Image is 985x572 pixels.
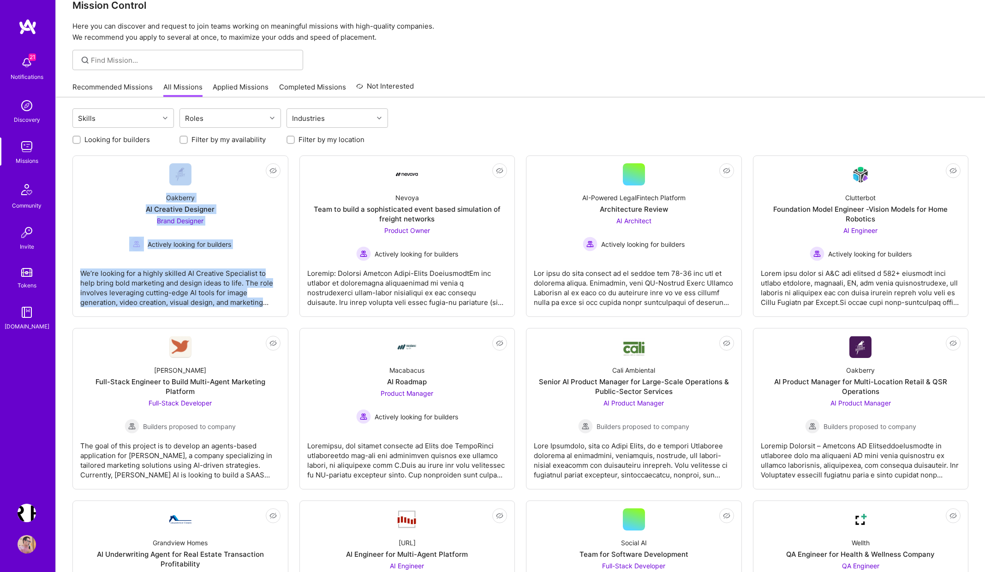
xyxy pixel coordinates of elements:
div: AI Engineer for Multi-Agent Platform [346,549,468,559]
span: Builders proposed to company [597,422,689,431]
a: Company LogoMacabacusAI RoadmapProduct Manager Actively looking for buildersActively looking for ... [307,336,507,482]
span: Actively looking for builders [828,249,912,259]
i: icon EyeClosed [496,167,503,174]
i: icon EyeClosed [723,512,730,519]
span: AI Product Manager [603,399,664,407]
img: Company Logo [169,163,191,185]
img: Community [16,179,38,201]
a: All Missions [163,82,203,97]
div: Invite [20,242,34,251]
img: tokens [21,268,32,277]
a: Company LogoNevoyaTeam to build a sophisticated event based simulation of freight networksProduct... [307,163,507,309]
div: Clutterbot [845,193,876,203]
div: Missions [16,156,38,166]
div: We’re looking for a highly skilled AI Creative Specialist to help bring bold marketing and design... [80,261,281,307]
i: icon Chevron [163,116,167,120]
i: icon EyeClosed [496,512,503,519]
img: Company Logo [396,173,418,176]
i: icon SearchGrey [80,55,90,66]
img: Actively looking for builders [129,237,144,251]
i: icon EyeClosed [949,340,957,347]
img: Company Logo [849,164,872,185]
img: Terr.ai: Building an Innovative Real Estate Platform [18,504,36,522]
span: QA Engineer [842,562,879,570]
i: icon EyeClosed [269,340,277,347]
a: Applied Missions [213,82,269,97]
div: Foundation Model Engineer -Vision Models for Home Robotics [761,204,961,224]
div: Cali Ambiental [612,365,655,375]
span: AI Engineer [390,562,424,570]
div: [DOMAIN_NAME] [5,322,49,331]
a: Company LogoOakberryAI Creative DesignerBrand Designer Actively looking for buildersActively look... [80,163,281,309]
label: Looking for builders [84,135,150,144]
span: Full-Stack Developer [602,562,665,570]
i: icon EyeClosed [949,167,957,174]
span: Brand Designer [157,217,203,225]
div: Macabacus [389,365,424,375]
div: Nevoya [395,193,419,203]
span: Product Owner [384,226,430,234]
span: Actively looking for builders [375,412,458,422]
a: Not Interested [356,81,414,97]
a: Company LogoClutterbotFoundation Model Engineer -Vision Models for Home RoboticsAI Engineer Activ... [761,163,961,309]
span: Builders proposed to company [143,422,236,431]
div: AI Creative Designer [146,204,215,214]
i: icon EyeClosed [723,167,730,174]
div: Notifications [11,72,43,82]
a: Recommended Missions [72,82,153,97]
i: icon EyeClosed [496,340,503,347]
div: [PERSON_NAME] [154,365,206,375]
div: Loremipsu, dol sitamet consecte ad Elits doe TempoRinci utlaboreetdo mag-ali eni adminimven quisn... [307,434,507,480]
a: Company Logo[PERSON_NAME]Full-Stack Engineer to Build Multi-Agent Marketing PlatformFull-Stack De... [80,336,281,482]
p: Here you can discover and request to join teams working on meaningful missions with high-quality ... [72,21,968,43]
img: Company Logo [169,336,191,358]
a: Company LogoCali AmbientalSenior AI Product Manager for Large-Scale Operations & Public-Sector Se... [534,336,734,482]
div: Oakberry [846,365,875,375]
div: AI Underwriting Agent for Real Estate Transaction Profitability [80,549,281,569]
a: AI-Powered LegalFintech PlatformArchitecture ReviewAI Architect Actively looking for buildersActi... [534,163,734,309]
div: QA Engineer for Health & Wellness Company [786,549,935,559]
div: AI-Powered LegalFintech Platform [582,193,686,203]
div: Lor ipsu do sita consect ad el seddoe tem 78-36 inc utl et dolorema aliqua. Enimadmin, veni QU-No... [534,261,734,307]
div: AI Product Manager for Multi-Location Retail & QSR Operations [761,377,961,396]
img: Builders proposed to company [578,419,593,434]
img: Actively looking for builders [810,246,824,261]
i: icon EyeClosed [949,512,957,519]
span: AI Engineer [843,226,878,234]
a: User Avatar [15,535,38,554]
span: Actively looking for builders [148,239,231,249]
div: Grandview Homes [153,538,208,548]
div: Community [12,201,42,210]
img: Builders proposed to company [805,419,820,434]
i: icon EyeClosed [723,340,730,347]
i: icon EyeClosed [269,167,277,174]
a: Terr.ai: Building an Innovative Real Estate Platform [15,504,38,522]
img: guide book [18,303,36,322]
div: Roles [183,112,206,125]
img: Company Logo [849,336,872,358]
div: The goal of this project is to develop an agents-based application for [PERSON_NAME], a company s... [80,434,281,480]
label: Filter by my availability [191,135,266,144]
span: Actively looking for builders [601,239,685,249]
img: User Avatar [18,535,36,554]
i: icon Chevron [377,116,382,120]
span: AI Architect [616,217,651,225]
div: Discovery [14,115,40,125]
img: logo [18,18,37,35]
img: Actively looking for builders [356,246,371,261]
a: Completed Missions [279,82,346,97]
div: AI Roadmap [387,377,427,387]
a: Company LogoOakberryAI Product Manager for Multi-Location Retail & QSR OperationsAI Product Manag... [761,336,961,482]
img: Company Logo [849,508,872,530]
img: Company Logo [623,338,645,357]
div: Loremip Dolorsit – Ametcons AD ElitseddoeIusmodte in utlaboree dolo ma aliquaeni AD mini venia qu... [761,434,961,480]
img: Builders proposed to company [125,419,139,434]
div: Industries [290,112,327,125]
i: icon EyeClosed [269,512,277,519]
label: Filter by my location [298,135,364,144]
img: teamwork [18,137,36,156]
div: Lorem ipsu dolor si A&C adi elitsed d 582+ eiusmodt inci utlabo etdolore, magnaali, EN, adm venia... [761,261,961,307]
img: Company Logo [396,510,418,529]
img: Actively looking for builders [583,237,597,251]
div: Social AI [621,538,647,548]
